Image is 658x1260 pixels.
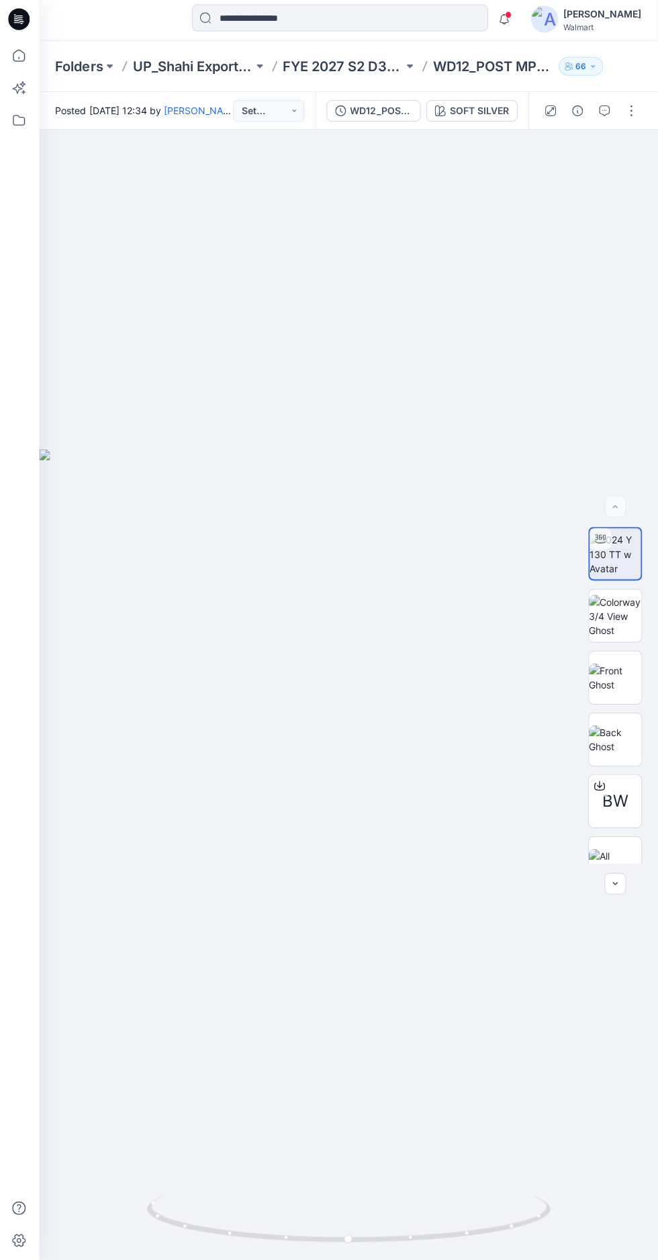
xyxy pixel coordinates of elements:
div: [PERSON_NAME] [563,8,641,24]
span: Posted [DATE] 12:34 by [56,105,234,120]
p: WD12_POST MPCI_MINI A-LINE-BORDER DRESS [433,59,553,78]
a: Folders [56,59,104,78]
div: SOFT SILVER [450,105,509,120]
div: Walmart [563,24,641,34]
img: Back Ghost [589,726,641,754]
span: BW [602,790,628,814]
a: UP_Shahi Exports_D34_Dresses [134,59,254,78]
button: Details [567,102,588,124]
img: 2024 Y 130 TT w Avatar [590,534,641,576]
div: WD12_POST MPCI_MINI A-LINE-BORDER DRESS [350,105,412,120]
img: Colorway 3/4 View Ghost [589,596,641,638]
a: [PERSON_NAME] [164,107,240,118]
button: SOFT SILVER [426,102,518,124]
button: 66 [559,59,603,78]
img: avatar [531,8,558,35]
img: Front Ghost [589,664,641,692]
img: All colorways [589,850,641,878]
a: FYE 2027 S2 D34 [DEMOGRAPHIC_DATA] Dresses - Shahi [283,59,404,78]
p: 66 [575,61,586,76]
button: WD12_POST MPCI_MINI A-LINE-BORDER DRESS [327,102,421,124]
